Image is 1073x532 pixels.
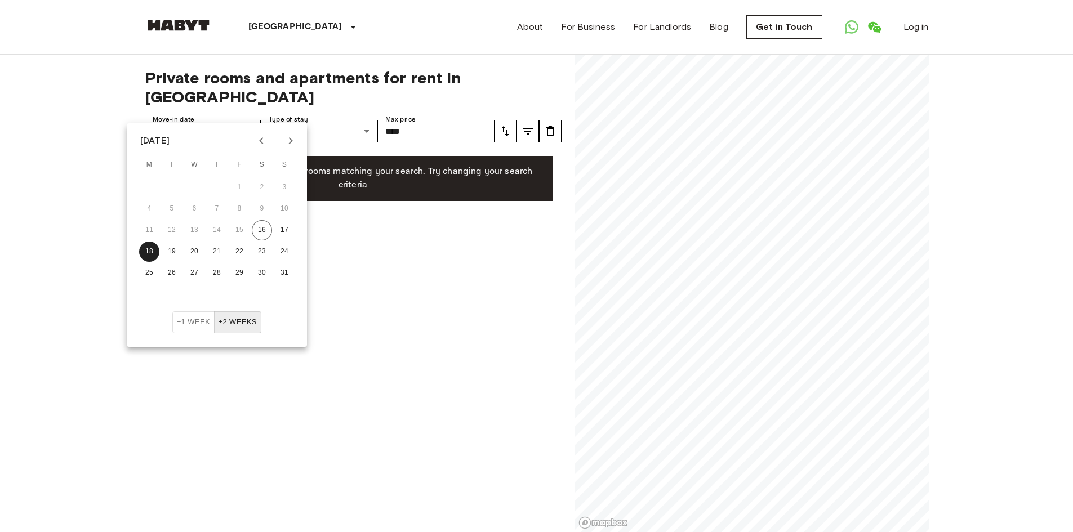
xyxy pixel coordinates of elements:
p: Unfortunately there are no free rooms matching your search. Try changing your search criteria [163,165,544,192]
button: 24 [274,242,295,262]
button: 27 [184,263,204,283]
button: tune [494,120,517,142]
button: 16 [252,220,272,240]
button: tune [517,120,539,142]
label: Type of stay [269,115,308,124]
button: 30 [252,263,272,283]
span: Tuesday [162,154,182,176]
button: tune [539,120,562,142]
img: Habyt [145,20,212,31]
button: 22 [229,242,250,262]
button: 25 [139,263,159,283]
button: Next month [281,131,300,150]
p: [GEOGRAPHIC_DATA] [248,20,342,34]
button: ±2 weeks [214,311,261,333]
button: 19 [162,242,182,262]
label: Move-in date [153,115,194,124]
button: ±1 week [172,311,215,333]
button: 20 [184,242,204,262]
span: Friday [229,154,250,176]
div: Mutliple [261,120,377,142]
button: 23 [252,242,272,262]
button: 26 [162,263,182,283]
span: Private rooms and apartments for rent in [GEOGRAPHIC_DATA] [145,68,562,106]
button: 17 [274,220,295,240]
div: Move In Flexibility [172,311,261,333]
button: 18 [139,242,159,262]
a: Open WeChat [863,16,885,38]
button: 28 [207,263,227,283]
a: Open WhatsApp [840,16,863,38]
span: Monday [139,154,159,176]
span: Saturday [252,154,272,176]
label: Max price [385,115,416,124]
a: Log in [903,20,929,34]
a: Mapbox logo [578,516,628,529]
a: For Landlords [633,20,691,34]
button: Previous month [252,131,271,150]
a: About [517,20,544,34]
span: Thursday [207,154,227,176]
span: Wednesday [184,154,204,176]
button: 31 [274,263,295,283]
a: Blog [709,20,728,34]
a: For Business [561,20,615,34]
span: Sunday [274,154,295,176]
button: 29 [229,263,250,283]
button: 21 [207,242,227,262]
div: [DATE] [140,134,170,147]
a: Get in Touch [746,15,822,39]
